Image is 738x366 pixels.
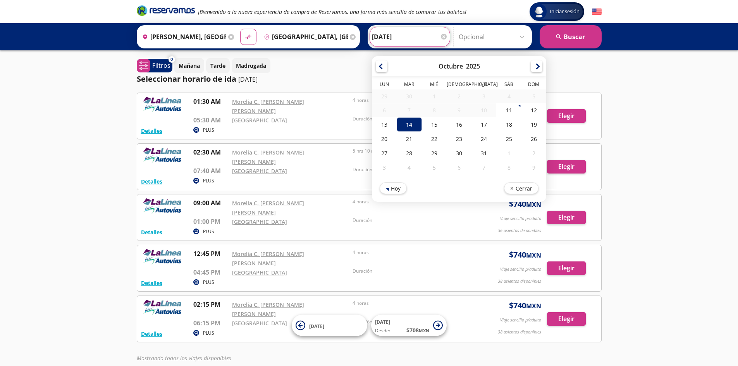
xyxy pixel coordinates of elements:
[421,117,446,132] div: 15-Oct-25
[232,250,304,267] a: Morelia C. [PERSON_NAME] [PERSON_NAME]
[446,103,471,117] div: 09-Oct-25
[496,117,521,132] div: 18-Oct-25
[232,98,304,115] a: Morelia C. [PERSON_NAME] [PERSON_NAME]
[397,146,421,160] div: 28-Oct-25
[498,227,541,234] p: 36 asientos disponibles
[471,89,496,103] div: 03-Oct-25
[353,300,470,307] p: 4 horas
[498,329,541,335] p: 38 asientos disponibles
[421,89,446,103] div: 01-Oct-25
[232,301,304,318] a: Morelia C. [PERSON_NAME] [PERSON_NAME]
[193,166,228,175] p: 07:40 AM
[375,319,390,325] span: [DATE]
[471,103,496,117] div: 10-Oct-25
[353,268,470,275] p: Duración
[137,354,231,362] em: Mostrando todos los viajes disponibles
[193,300,228,309] p: 02:15 PM
[193,249,228,258] p: 12:45 PM
[406,326,429,334] span: $ 708
[496,146,521,160] div: 01-Nov-25
[397,160,421,175] div: 04-Nov-25
[203,228,214,235] p: PLUS
[500,266,541,273] p: Viaje sencillo p/adulto
[547,261,586,275] button: Elegir
[547,211,586,224] button: Elegir
[526,200,541,209] small: MXN
[500,317,541,323] p: Viaje sencillo p/adulto
[170,56,173,63] span: 0
[372,103,397,117] div: 06-Oct-25
[397,132,421,146] div: 21-Oct-25
[547,109,586,123] button: Elegir
[309,323,324,329] span: [DATE]
[521,160,546,175] div: 09-Nov-25
[509,249,541,261] span: $ 740
[446,146,471,160] div: 30-Oct-25
[203,177,214,184] p: PLUS
[292,315,367,336] button: [DATE]
[141,177,162,186] button: Detalles
[496,89,521,103] div: 04-Oct-25
[421,81,446,89] th: Miércoles
[521,132,546,146] div: 26-Oct-25
[500,215,541,222] p: Viaje sencillo p/adulto
[438,62,463,70] div: Octubre
[353,249,470,256] p: 4 horas
[547,312,586,326] button: Elegir
[471,146,496,160] div: 31-Oct-25
[459,27,528,46] input: Opcional
[471,81,496,89] th: Viernes
[141,97,184,112] img: RESERVAMOS
[193,268,228,277] p: 04:45 PM
[496,132,521,146] div: 25-Oct-25
[232,269,287,276] a: [GEOGRAPHIC_DATA]
[471,132,496,146] div: 24-Oct-25
[139,27,226,46] input: Buscar Origen
[421,103,446,117] div: 08-Oct-25
[353,217,470,224] p: Duración
[232,167,287,175] a: [GEOGRAPHIC_DATA]
[141,228,162,236] button: Detalles
[232,199,304,216] a: Morelia C. [PERSON_NAME] [PERSON_NAME]
[372,160,397,175] div: 03-Nov-25
[193,217,228,226] p: 01:00 PM
[526,251,541,259] small: MXN
[232,117,287,124] a: [GEOGRAPHIC_DATA]
[471,160,496,175] div: 07-Nov-25
[446,89,471,103] div: 02-Oct-25
[397,89,421,103] div: 30-Sep-25
[141,198,184,214] img: RESERVAMOS
[193,97,228,106] p: 01:30 AM
[446,160,471,175] div: 06-Nov-25
[198,8,466,15] em: ¡Bienvenido a la nueva experiencia de compra de Reservamos, una forma más sencilla de comprar tus...
[232,218,287,225] a: [GEOGRAPHIC_DATA]
[421,160,446,175] div: 05-Nov-25
[353,166,470,173] p: Duración
[526,302,541,310] small: MXN
[210,62,225,70] p: Tarde
[203,279,214,286] p: PLUS
[496,160,521,175] div: 08-Nov-25
[193,148,228,157] p: 02:30 AM
[446,81,471,89] th: Jueves
[446,117,471,132] div: 16-Oct-25
[141,148,184,163] img: RESERVAMOS
[547,160,586,174] button: Elegir
[141,330,162,338] button: Detalles
[397,103,421,117] div: 07-Oct-25
[375,327,390,334] span: Desde:
[504,182,538,194] button: Cerrar
[372,146,397,160] div: 27-Oct-25
[521,89,546,103] div: 05-Oct-25
[193,115,228,125] p: 05:30 AM
[141,127,162,135] button: Detalles
[152,61,170,70] p: Filtros
[372,27,448,46] input: Elegir Fecha
[193,198,228,208] p: 09:00 AM
[466,62,480,70] div: 2025
[521,146,546,160] div: 02-Nov-25
[141,249,184,265] img: RESERVAMOS
[137,5,195,16] i: Brand Logo
[179,62,200,70] p: Mañana
[380,182,407,194] button: Hoy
